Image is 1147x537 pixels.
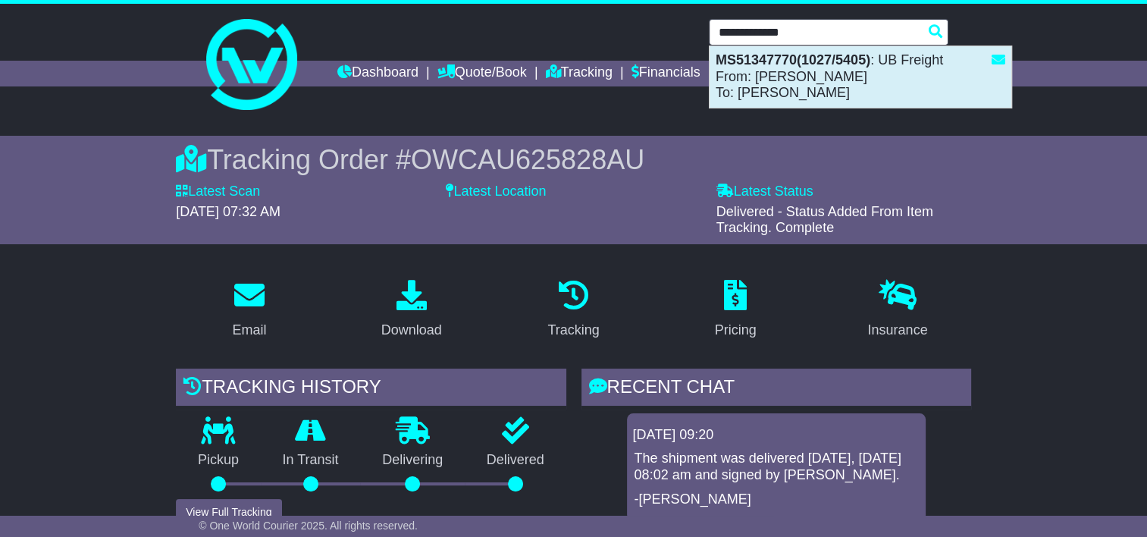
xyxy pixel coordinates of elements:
[176,499,281,526] button: View Full Tracking
[176,204,280,219] span: [DATE] 07:32 AM
[545,61,612,86] a: Tracking
[547,320,599,341] div: Tracking
[261,452,361,469] p: In Transit
[710,46,1011,108] div: : UB Freight From: [PERSON_NAME] To: [PERSON_NAME]
[176,143,971,176] div: Tracking Order #
[360,452,465,469] p: Delivering
[867,320,927,341] div: Insurance
[857,275,937,346] a: Insurance
[233,320,267,341] div: Email
[716,184,813,200] label: Latest Status
[411,144,644,175] span: OWCAU625828AU
[635,491,918,508] p: -[PERSON_NAME]
[716,52,870,68] strong: MS51347770(1027/5405)
[381,320,442,341] div: Download
[176,452,261,469] p: Pickup
[715,320,757,341] div: Pricing
[633,427,920,444] div: [DATE] 09:20
[537,275,609,346] a: Tracking
[581,369,971,410] div: RECENT CHAT
[176,369,566,410] div: Tracking history
[635,451,918,483] p: The shipment was delivered [DATE], [DATE] 08:02 am and signed by [PERSON_NAME].
[223,275,277,346] a: Email
[705,275,766,346] a: Pricing
[371,275,452,346] a: Download
[199,520,418,532] span: © One World Courier 2025. All rights reserved.
[337,61,418,86] a: Dashboard
[446,184,546,200] label: Latest Location
[716,204,933,236] span: Delivered - Status Added From Item Tracking. Complete
[437,61,527,86] a: Quote/Book
[176,184,260,200] label: Latest Scan
[631,61,700,86] a: Financials
[465,452,566,469] p: Delivered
